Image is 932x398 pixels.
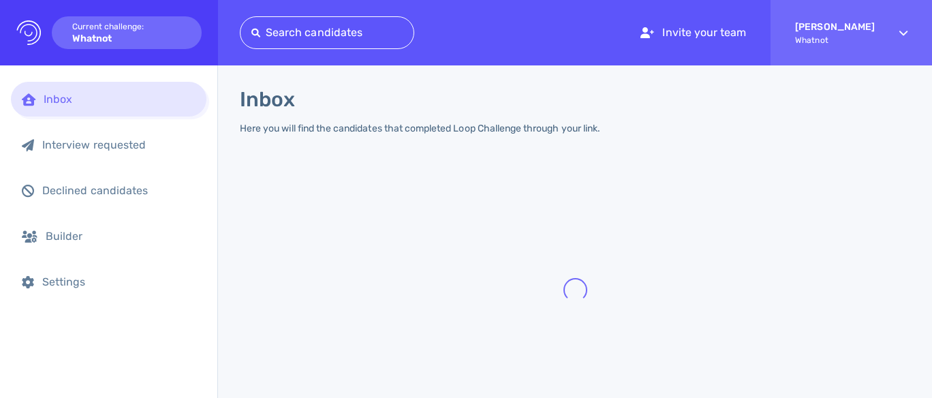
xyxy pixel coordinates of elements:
[42,184,196,197] div: Declined candidates
[42,138,196,151] div: Interview requested
[240,87,295,112] h1: Inbox
[795,35,875,45] span: Whatnot
[46,230,196,243] div: Builder
[795,21,875,33] strong: [PERSON_NAME]
[42,275,196,288] div: Settings
[44,93,196,106] div: Inbox
[240,123,600,134] div: Here you will find the candidates that completed Loop Challenge through your link.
